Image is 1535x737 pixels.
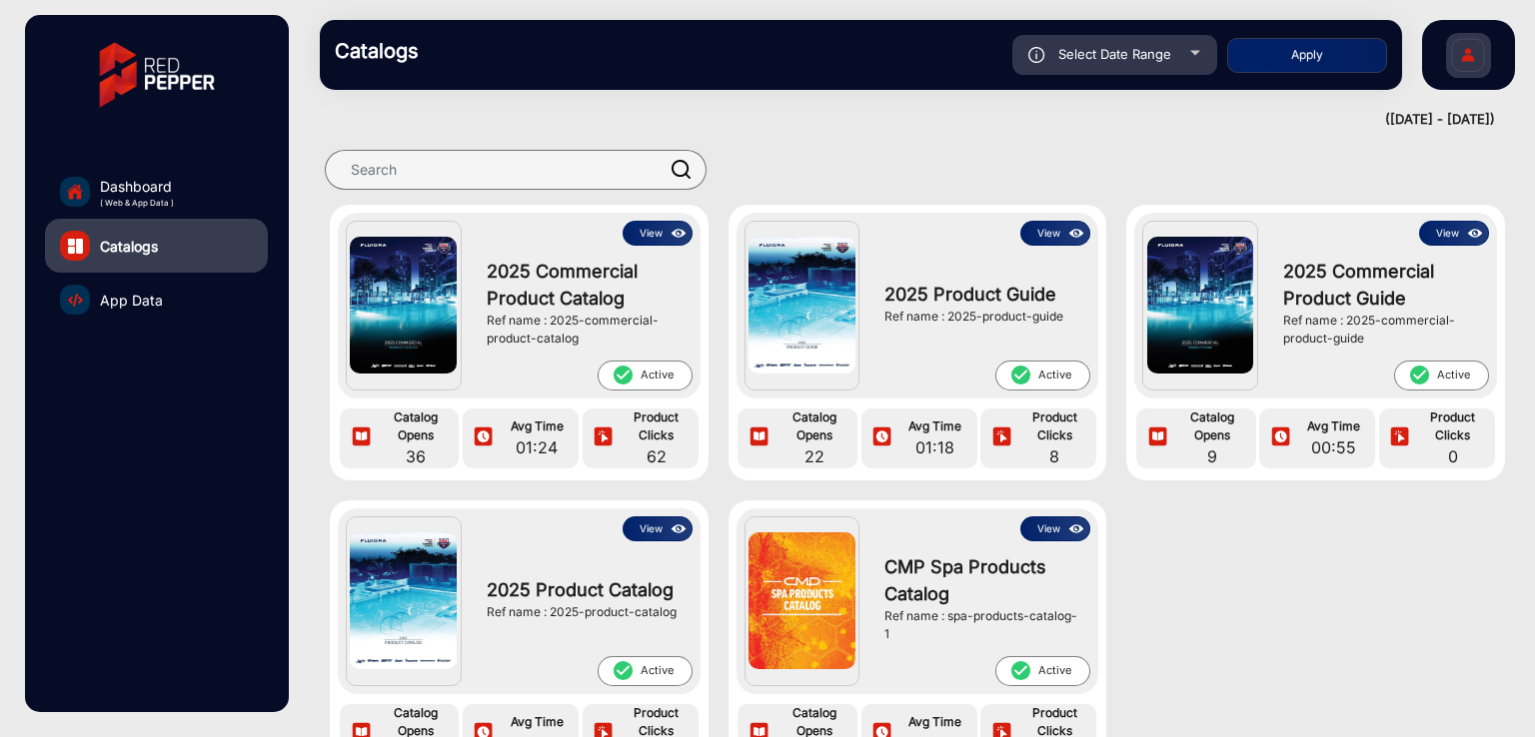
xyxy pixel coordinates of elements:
h3: Catalogs [335,39,615,63]
img: catalog [68,239,83,254]
mat-icon: check_circle [612,659,634,682]
img: icon [350,426,373,449]
img: home [66,183,84,201]
span: Catalogs [100,236,158,257]
span: 2025 Commercial Product Guide [1283,258,1479,312]
span: Avg Time [1296,417,1370,435]
span: 9 [1174,444,1251,468]
img: icon [1146,426,1169,449]
mat-icon: check_circle [1009,364,1031,386]
div: ([DATE] - [DATE]) [300,110,1495,130]
span: Active [598,656,693,686]
span: 2025 Product Catalog [487,576,683,603]
div: Ref name : 2025-commercial-product-guide [1283,312,1479,348]
span: 01:24 [500,435,574,459]
span: Select Date Range [1058,46,1171,62]
button: Viewicon [623,221,693,246]
span: App Data [100,290,163,311]
img: icon [870,426,893,449]
span: Catalog Opens [378,408,455,444]
img: icon [1028,47,1045,63]
span: Product Clicks [1416,408,1490,444]
mat-icon: check_circle [1408,364,1430,386]
button: Viewicon [1020,221,1090,246]
img: icon [1464,223,1487,245]
img: 2025 Commercial Product Catalog [350,237,457,374]
span: 22 [775,444,852,468]
img: vmg-logo [85,25,229,125]
span: Avg Time [898,713,972,731]
img: icon [668,223,691,245]
span: 2025 Product Guide [884,281,1080,308]
span: Product Clicks [620,408,694,444]
button: Viewicon [1419,221,1489,246]
img: Sign%20Up.svg [1447,23,1489,93]
span: 0 [1416,444,1490,468]
img: icon [668,518,691,540]
span: ( Web & App Data ) [100,197,174,209]
button: Viewicon [1020,516,1090,541]
img: icon [1065,518,1088,540]
span: Avg Time [500,417,574,435]
span: Avg Time [500,713,574,731]
img: icon [990,426,1013,449]
span: Catalog Opens [775,408,852,444]
span: 36 [378,444,455,468]
div: Ref name : spa-products-catalog-1 [884,607,1080,643]
span: Active [1394,361,1489,390]
mat-icon: check_circle [1009,659,1031,682]
a: Catalogs [45,219,268,273]
mat-icon: check_circle [612,364,634,386]
span: Dashboard [100,176,174,197]
span: Active [995,656,1090,686]
div: Ref name : 2025-product-guide [884,308,1080,326]
img: catalog [68,293,83,308]
img: prodSearch.svg [672,160,692,179]
img: icon [748,426,770,449]
img: 2025 Product Guide [749,237,855,374]
span: Avg Time [898,417,972,435]
div: Ref name : 2025-product-catalog [487,603,683,621]
button: Apply [1227,38,1387,73]
span: 2025 Commercial Product Catalog [487,258,683,312]
img: 2025 Product Catalog [350,532,457,670]
img: icon [1065,223,1088,245]
button: Viewicon [623,516,693,541]
span: Active [598,361,693,390]
img: icon [1388,426,1411,449]
span: Product Clicks [1017,408,1091,444]
a: App Data [45,273,268,327]
span: Catalog Opens [1174,408,1251,444]
span: 00:55 [1296,435,1370,459]
span: 8 [1017,444,1091,468]
div: Ref name : 2025-commercial-product-catalog [487,312,683,348]
input: Search [325,150,707,190]
span: Active [995,361,1090,390]
span: CMP Spa Products Catalog [884,553,1080,607]
a: Dashboard( Web & App Data ) [45,165,268,219]
img: icon [592,426,615,449]
img: icon [1269,426,1292,449]
span: 62 [620,444,694,468]
img: 2025 Commercial Product Guide [1147,237,1254,374]
img: CMP Spa Products Catalog [749,532,855,669]
span: 01:18 [898,435,972,459]
img: icon [472,426,495,449]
